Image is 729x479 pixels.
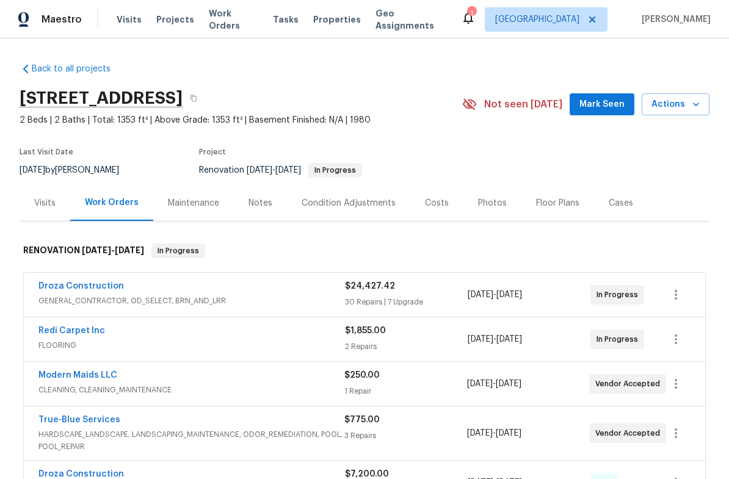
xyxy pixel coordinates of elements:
div: RENOVATION [DATE]-[DATE]In Progress [20,231,709,270]
span: $1,855.00 [345,326,386,335]
span: - [468,289,522,301]
a: Droza Construction [38,470,124,478]
button: Copy Address [183,87,205,109]
span: $775.00 [344,416,380,424]
span: Projects [156,13,194,26]
span: Project [199,148,226,156]
a: True-Blue Services [38,416,120,424]
span: In Progress [597,333,643,345]
span: Last Visit Date [20,148,73,156]
div: 1 Repair [344,385,466,397]
span: Work Orders [209,7,258,32]
div: Condition Adjustments [302,197,396,209]
span: - [468,333,522,345]
span: [DATE] [275,166,301,175]
span: [DATE] [496,380,521,388]
div: Photos [478,197,507,209]
a: Droza Construction [38,282,124,290]
span: - [467,427,521,439]
div: Costs [425,197,449,209]
span: - [467,378,521,390]
span: In Progress [597,289,643,301]
a: Back to all projects [20,63,137,75]
span: - [82,246,144,254]
span: - [247,166,301,175]
div: Visits [34,197,56,209]
h6: RENOVATION [23,243,144,258]
button: Mark Seen [570,93,634,116]
span: $7,200.00 [345,470,389,478]
span: [DATE] [496,429,521,438]
span: [DATE] [467,429,493,438]
span: [DATE] [115,246,144,254]
span: [DATE] [468,335,493,344]
span: Not seen [DATE] [484,98,562,110]
div: 30 Repairs | 7 Upgrade [345,296,468,308]
span: [GEOGRAPHIC_DATA] [495,13,579,26]
span: [DATE] [496,335,522,344]
span: Maestro [42,13,82,26]
span: GENERAL_CONTRACTOR, OD_SELECT, BRN_AND_LRR [38,295,345,307]
a: Redi Carpet Inc [38,326,105,335]
span: 2 Beds | 2 Baths | Total: 1353 ft² | Above Grade: 1353 ft² | Basement Finished: N/A | 1980 [20,114,462,126]
div: Maintenance [168,197,219,209]
span: [DATE] [82,246,111,254]
div: Cases [609,197,633,209]
button: Actions [642,93,709,116]
span: [DATE] [467,380,493,388]
span: In Progress [310,167,361,174]
a: Modern Maids LLC [38,371,117,380]
div: Notes [248,197,272,209]
div: 1 [467,7,476,20]
span: $24,427.42 [345,282,395,290]
span: Geo Assignments [375,7,446,32]
span: [DATE] [468,290,493,299]
span: Vendor Accepted [595,427,665,439]
span: Mark Seen [579,97,625,112]
div: Work Orders [85,196,139,209]
div: 3 Repairs [344,430,466,442]
span: HARDSCAPE_LANDSCAPE, LANDSCAPING_MAINTENANCE, ODOR_REMEDIATION, POOL, POOL_REPAIR [38,428,344,453]
span: CLEANING, CLEANING_MAINTENANCE [38,384,344,396]
span: Properties [313,13,361,26]
span: Actions [651,97,700,112]
span: [DATE] [247,166,272,175]
div: 2 Repairs [345,340,468,353]
span: In Progress [153,245,204,257]
span: [DATE] [496,290,522,299]
div: by [PERSON_NAME] [20,163,134,178]
span: $250.00 [344,371,380,380]
span: [PERSON_NAME] [637,13,711,26]
span: Visits [117,13,142,26]
span: FLOORING [38,339,345,351]
span: Vendor Accepted [595,378,665,390]
div: Floor Plans [536,197,579,209]
span: [DATE] [20,166,45,175]
span: Renovation [199,166,362,175]
span: Tasks [273,15,299,24]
